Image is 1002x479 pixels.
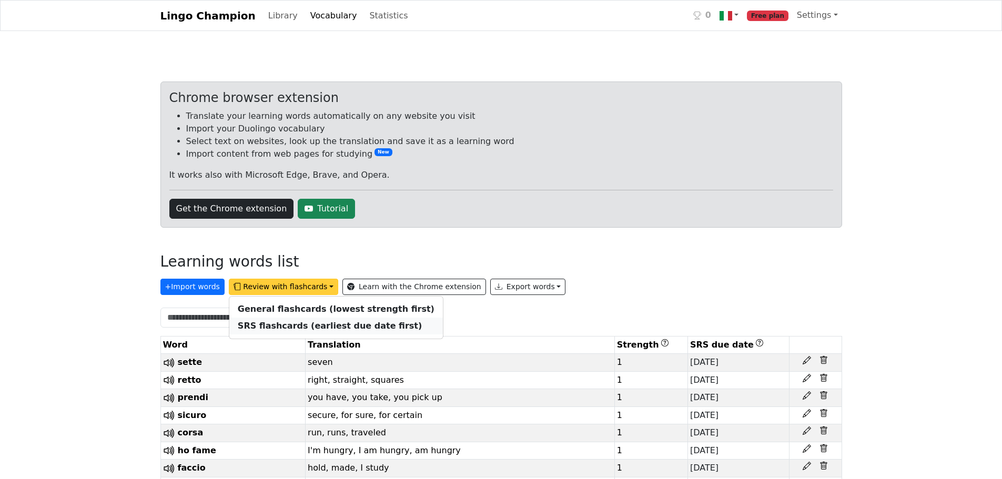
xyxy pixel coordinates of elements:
a: Learn with the Chrome extension [342,279,486,295]
td: seven [306,354,615,372]
span: 0 [705,9,711,22]
div: Review with flashcards [229,296,443,339]
td: [DATE] [687,371,789,389]
th: Word [160,337,306,354]
th: Translation [306,337,615,354]
li: Translate your learning words automatically on any website you visit [186,110,833,123]
span: New [375,148,392,156]
td: 1 [614,389,687,407]
td: [DATE] [687,406,789,424]
td: you have, you take, you pick up [306,389,615,407]
strong: General flashcards (lowest strength first) [238,304,434,314]
a: SRS flashcards (earliest due date first) [229,318,443,334]
span: Free plan [747,11,788,21]
span: corsa [178,427,204,437]
td: [DATE] [687,424,789,442]
span: faccio [178,463,206,473]
a: Statistics [365,5,412,26]
a: Library [264,5,302,26]
td: 1 [614,424,687,442]
td: right, straight, squares [306,371,615,389]
button: Export words [490,279,566,295]
a: Settings [793,5,842,26]
th: Strength [614,337,687,354]
td: [DATE] [687,354,789,372]
a: 0 [689,5,715,26]
td: 1 [614,354,687,372]
button: +Import words [160,279,225,295]
span: prendi [178,392,209,402]
td: [DATE] [687,460,789,477]
a: Free plan [743,5,793,26]
li: Select text on websites, look up the translation and save it as a learning word [186,135,833,148]
button: Review with flashcards [229,279,338,295]
td: [DATE] [687,442,789,460]
td: 1 [614,371,687,389]
a: +Import words [160,279,229,289]
h3: Learning words list [160,253,299,271]
div: Chrome browser extension [169,90,833,106]
li: Import your Duolingo vocabulary [186,123,833,135]
a: Vocabulary [306,5,361,26]
span: sicuro [178,410,207,420]
a: Get the Chrome extension [169,199,294,219]
th: SRS due date [687,337,789,354]
td: [DATE] [687,389,789,407]
a: Lingo Champion [160,5,256,26]
span: ho fame [178,445,216,455]
a: Tutorial [298,199,355,219]
p: It works also with Microsoft Edge, Brave, and Opera. [169,169,833,181]
td: I'm hungry, I am hungry, am hungry [306,442,615,460]
a: General flashcards (lowest strength first) [229,301,443,318]
li: Import content from web pages for studying [186,148,833,160]
td: secure, for sure, for certain [306,406,615,424]
strong: SRS flashcards (earliest due date first) [238,321,422,331]
span: retto [178,375,201,385]
td: 1 [614,406,687,424]
img: it.svg [720,9,732,22]
td: run, runs, traveled [306,424,615,442]
td: 1 [614,460,687,477]
td: hold, made, I study [306,460,615,477]
td: 1 [614,442,687,460]
span: sette [178,357,203,367]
